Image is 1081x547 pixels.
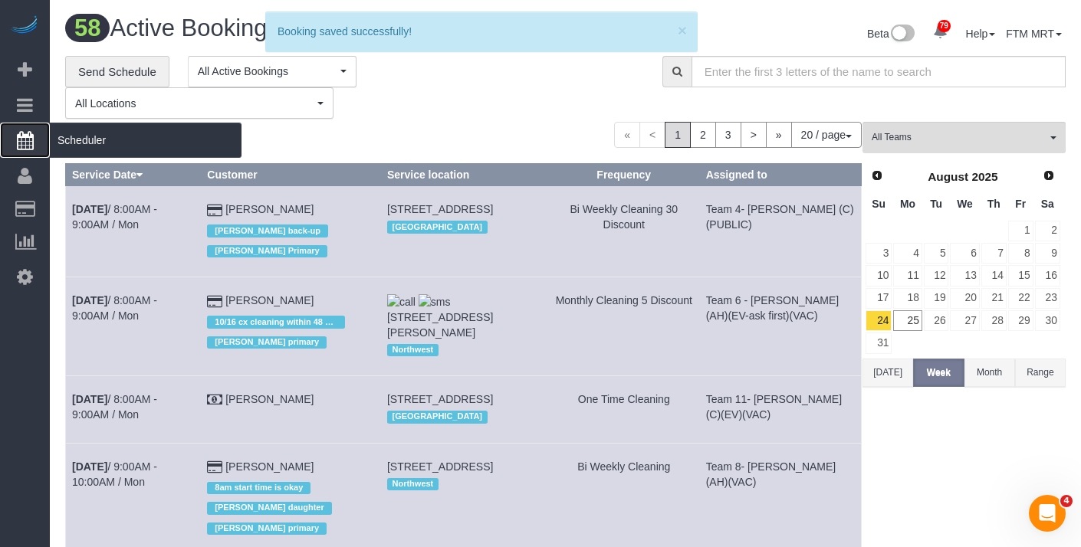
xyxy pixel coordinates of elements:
button: All Teams [863,122,1066,153]
a: 24 [866,310,892,331]
td: Customer [201,186,381,277]
h1: Active Bookings [65,15,554,41]
img: Automaid Logo [9,15,40,37]
th: Service Date [66,164,201,186]
th: Service location [380,164,548,186]
span: Northwest [387,478,439,490]
span: Monday [900,198,915,210]
div: Location [387,340,542,360]
a: 79 [925,15,955,49]
a: » [766,122,792,148]
th: Customer [201,164,381,186]
i: Cash Payment [207,395,222,405]
span: All Locations [75,96,314,111]
b: [DATE] [72,294,107,306]
span: [GEOGRAPHIC_DATA] [387,411,488,423]
a: 23 [1035,288,1060,309]
button: 20 / page [791,122,862,148]
div: Location [387,217,542,237]
a: [DATE]/ 8:00AM - 9:00AM / Mon [72,393,157,421]
a: 7 [981,243,1007,264]
a: 9 [1035,243,1060,264]
a: [PERSON_NAME] [225,294,314,306]
th: Assigned to [699,164,861,186]
i: Credit Card Payment [207,296,222,307]
input: Enter the first 3 letters of the name to search [692,56,1066,87]
a: [PERSON_NAME] [225,460,314,473]
a: 2 [1035,221,1060,241]
a: > [741,122,767,148]
span: Wednesday [957,198,973,210]
a: FTM MRT [1006,28,1062,40]
img: sms [419,294,451,310]
span: [STREET_ADDRESS][PERSON_NAME] [387,294,493,338]
a: 19 [924,288,949,309]
a: [PERSON_NAME] [225,393,314,405]
a: 27 [950,310,979,331]
span: [GEOGRAPHIC_DATA] [387,221,488,233]
a: 25 [893,310,922,331]
td: Customer [201,376,381,443]
nav: Pagination navigation [614,122,862,148]
a: Beta [867,28,915,40]
button: All Locations [65,87,333,119]
span: 8am start time is okay [207,482,310,494]
span: [STREET_ADDRESS] [387,460,493,473]
span: August [928,170,968,183]
span: [STREET_ADDRESS] [387,203,493,215]
td: Assigned to [699,376,861,443]
span: Thursday [987,198,1001,210]
div: Booking saved successfully! [278,24,685,39]
span: [STREET_ADDRESS] [387,393,493,405]
a: 11 [893,265,922,286]
img: New interface [889,25,915,44]
td: Assigned to [699,277,861,376]
span: « [614,122,640,148]
a: Send Schedule [65,56,169,88]
img: call [387,294,416,310]
span: [PERSON_NAME] daughter [207,502,331,514]
td: Assigned to [699,186,861,277]
span: 1 [665,122,691,148]
span: All Active Bookings [198,64,337,79]
a: 10 [866,265,892,286]
i: Credit Card Payment [207,462,222,473]
a: 2 [690,122,716,148]
a: 31 [866,332,892,353]
td: Service location [380,186,548,277]
a: 4 [893,243,922,264]
span: Saturday [1041,198,1054,210]
a: 3 [715,122,741,148]
td: Frequency [548,186,699,277]
a: 3 [866,243,892,264]
b: [DATE] [72,393,107,405]
div: Location [387,407,542,427]
iframe: Intercom live chat [1029,495,1066,532]
span: 2025 [971,170,997,183]
span: 10/16 cx cleaning within 48 hours [DATE] [207,316,345,328]
a: 12 [924,265,949,286]
b: [DATE] [72,460,107,473]
a: 29 [1008,310,1033,331]
span: Northwest [387,344,439,356]
span: [PERSON_NAME] primary [207,336,327,349]
td: Schedule date [66,277,201,376]
td: Schedule date [66,186,201,277]
td: Frequency [548,277,699,376]
a: [DATE]/ 8:00AM - 9:00AM / Mon [72,203,157,231]
a: 15 [1008,265,1033,286]
span: [PERSON_NAME] Primary [207,245,327,257]
button: Month [964,359,1015,387]
a: 28 [981,310,1007,331]
a: 14 [981,265,1007,286]
td: Frequency [548,376,699,443]
a: 13 [950,265,979,286]
span: 58 [65,14,110,42]
span: [PERSON_NAME] primary [207,522,327,535]
a: [DATE]/ 9:00AM - 10:00AM / Mon [72,460,157,488]
b: [DATE] [72,203,107,215]
td: Schedule date [66,376,201,443]
a: 18 [893,288,922,309]
span: [PERSON_NAME] back-up [207,224,328,237]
